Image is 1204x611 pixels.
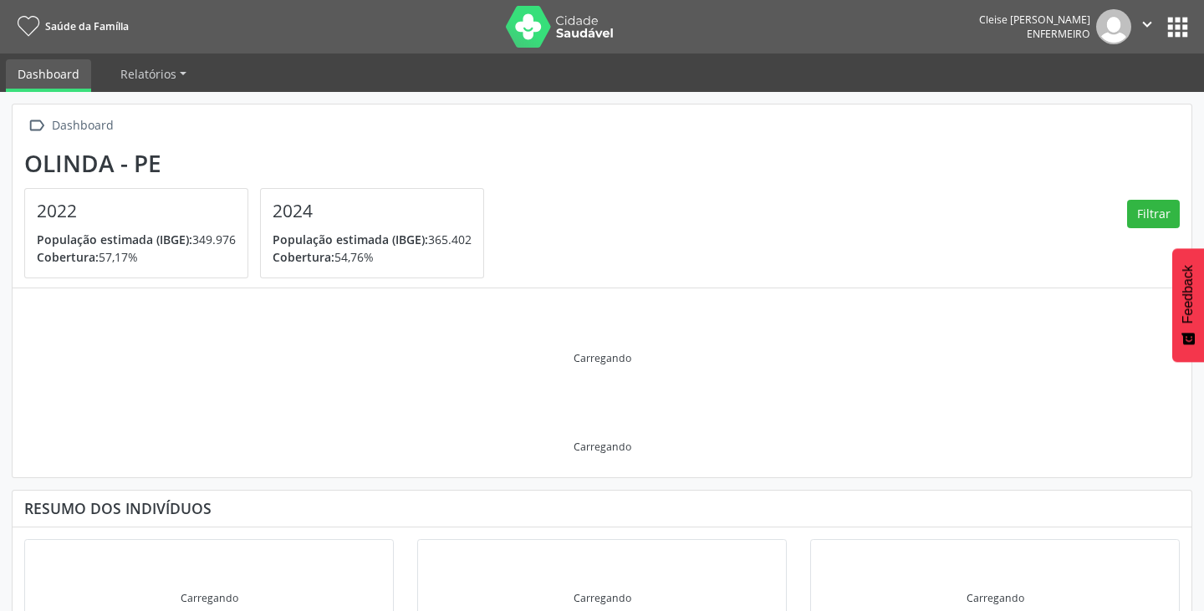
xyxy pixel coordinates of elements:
div: Dashboard [48,114,116,138]
h4: 2024 [273,201,472,221]
button: Filtrar [1127,200,1180,228]
div: Resumo dos indivíduos [24,499,1180,517]
span: População estimada (IBGE): [273,232,428,247]
p: 365.402 [273,231,472,248]
span: Enfermeiro [1027,27,1090,41]
span: Feedback [1181,265,1196,323]
button: Feedback - Mostrar pesquisa [1172,248,1204,362]
i:  [1138,15,1156,33]
span: População estimada (IBGE): [37,232,192,247]
a:  Dashboard [24,114,116,138]
a: Saúde da Família [12,13,129,40]
span: Saúde da Família [45,19,129,33]
img: img [1096,9,1131,44]
span: Cobertura: [37,249,99,265]
span: Relatórios [120,66,176,82]
p: 349.976 [37,231,236,248]
div: Carregando [574,591,631,605]
p: 54,76% [273,248,472,266]
a: Dashboard [6,59,91,92]
div: Carregando [181,591,238,605]
span: Cobertura: [273,249,334,265]
div: Carregando [967,591,1024,605]
i:  [24,114,48,138]
button: apps [1163,13,1192,42]
p: 57,17% [37,248,236,266]
button:  [1131,9,1163,44]
div: Cleise [PERSON_NAME] [979,13,1090,27]
div: Carregando [574,351,631,365]
h4: 2022 [37,201,236,221]
a: Relatórios [109,59,198,89]
div: Carregando [574,440,631,454]
div: Olinda - PE [24,150,496,177]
